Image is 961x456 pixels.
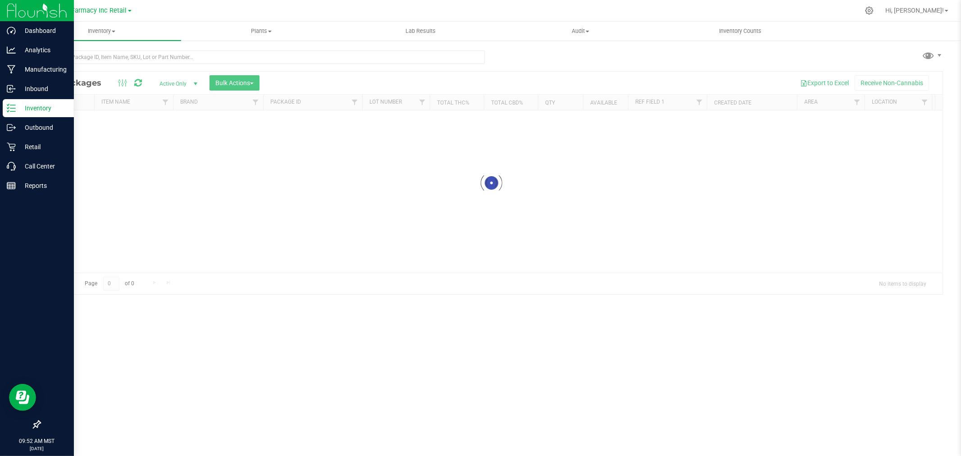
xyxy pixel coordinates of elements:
span: Globe Farmacy Inc Retail [53,7,127,14]
a: Audit [501,22,660,41]
inline-svg: Inventory [7,104,16,113]
p: 09:52 AM MST [4,437,70,445]
p: Reports [16,180,70,191]
a: Inventory Counts [660,22,820,41]
p: Retail [16,141,70,152]
a: Inventory [22,22,181,41]
a: Lab Results [341,22,501,41]
span: Inventory [22,27,181,35]
p: Manufacturing [16,64,70,75]
inline-svg: Inbound [7,84,16,93]
inline-svg: Manufacturing [7,65,16,74]
inline-svg: Call Center [7,162,16,171]
inline-svg: Dashboard [7,26,16,35]
span: Hi, [PERSON_NAME]! [885,7,944,14]
a: Plants [181,22,341,41]
inline-svg: Outbound [7,123,16,132]
p: Outbound [16,122,70,133]
span: Inventory Counts [707,27,774,35]
p: Call Center [16,161,70,172]
span: Plants [182,27,340,35]
p: Analytics [16,45,70,55]
inline-svg: Analytics [7,46,16,55]
p: Dashboard [16,25,70,36]
span: Audit [501,27,660,35]
input: Search Package ID, Item Name, SKU, Lot or Part Number... [40,50,485,64]
p: Inventory [16,103,70,114]
inline-svg: Retail [7,142,16,151]
p: Inbound [16,83,70,94]
p: [DATE] [4,445,70,452]
div: Manage settings [864,6,875,15]
span: Lab Results [394,27,448,35]
inline-svg: Reports [7,181,16,190]
iframe: Resource center [9,384,36,411]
